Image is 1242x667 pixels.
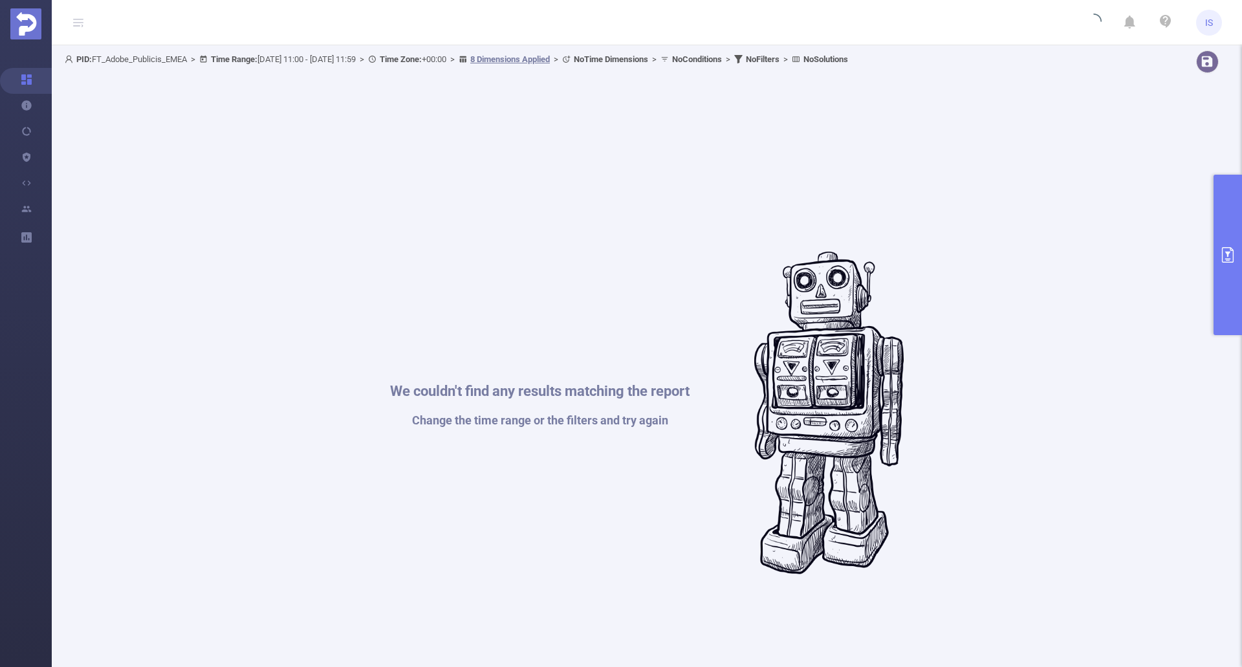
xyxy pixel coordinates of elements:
[803,54,848,64] b: No Solutions
[550,54,562,64] span: >
[65,54,848,64] span: FT_Adobe_Publicis_EMEA [DATE] 11:00 - [DATE] 11:59 +00:00
[76,54,92,64] b: PID:
[746,54,779,64] b: No Filters
[446,54,459,64] span: >
[470,54,550,64] u: 8 Dimensions Applied
[1086,14,1102,32] i: icon: loading
[65,55,76,63] i: icon: user
[754,252,904,575] img: #
[380,54,422,64] b: Time Zone:
[187,54,199,64] span: >
[672,54,722,64] b: No Conditions
[356,54,368,64] span: >
[648,54,660,64] span: >
[390,384,690,399] h1: We couldn't find any results matching the report
[779,54,792,64] span: >
[211,54,257,64] b: Time Range:
[390,415,690,426] h1: Change the time range or the filters and try again
[722,54,734,64] span: >
[10,8,41,39] img: Protected Media
[1205,10,1213,36] span: IS
[574,54,648,64] b: No Time Dimensions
